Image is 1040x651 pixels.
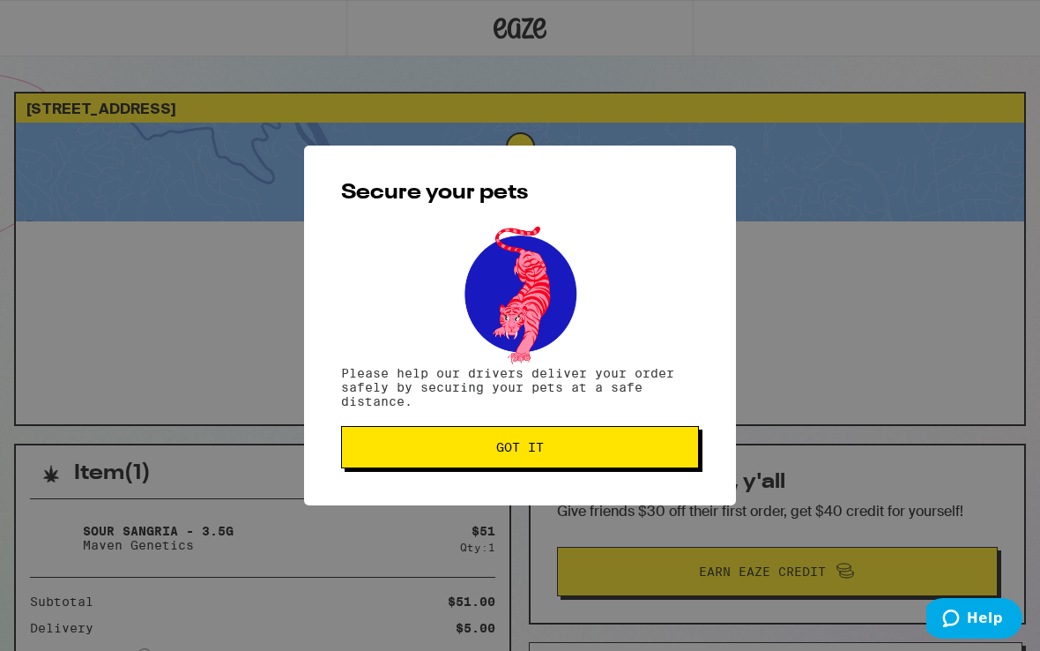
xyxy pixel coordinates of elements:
span: Got it [496,441,544,453]
iframe: Opens a widget where you can find more information [926,598,1022,642]
button: Got it [341,426,699,468]
p: Please help our drivers deliver your order safely by securing your pets at a safe distance. [341,366,699,408]
img: pets [448,221,592,366]
h2: Secure your pets [341,183,699,204]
